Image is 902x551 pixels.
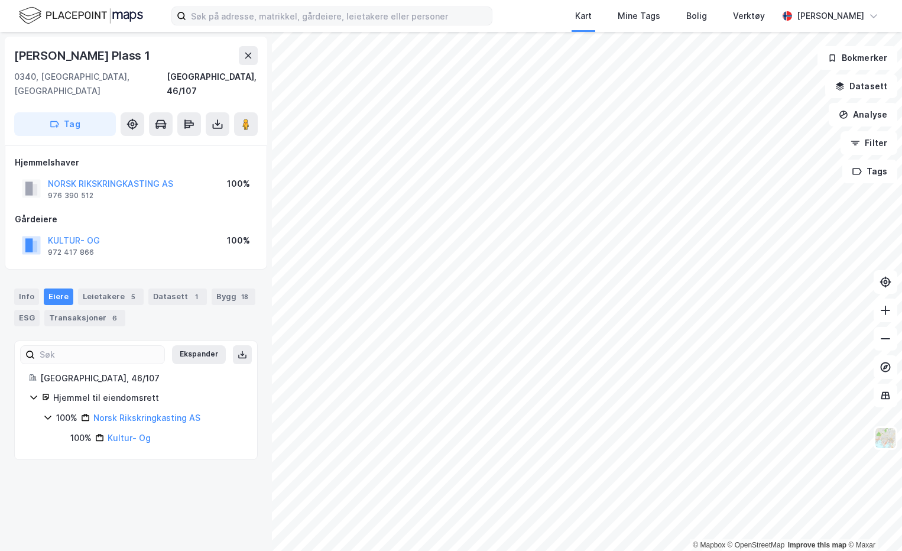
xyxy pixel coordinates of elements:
[190,291,202,303] div: 1
[186,7,492,25] input: Søk på adresse, matrikkel, gårdeiere, leietakere eller personer
[35,346,164,364] input: Søk
[127,291,139,303] div: 5
[109,312,121,324] div: 6
[15,155,257,170] div: Hjemmelshaver
[167,70,258,98] div: [GEOGRAPHIC_DATA], 46/107
[108,433,151,443] a: Kultur- Og
[825,74,897,98] button: Datasett
[56,411,77,425] div: 100%
[797,9,864,23] div: [PERSON_NAME]
[829,103,897,127] button: Analyse
[44,310,125,326] div: Transaksjoner
[14,310,40,326] div: ESG
[93,413,200,423] a: Norsk Rikskringkasting AS
[14,70,167,98] div: 0340, [GEOGRAPHIC_DATA], [GEOGRAPHIC_DATA]
[618,9,660,23] div: Mine Tags
[817,46,897,70] button: Bokmerker
[148,289,207,305] div: Datasett
[227,177,250,191] div: 100%
[874,427,897,449] img: Z
[172,345,226,364] button: Ekspander
[78,289,144,305] div: Leietakere
[841,131,897,155] button: Filter
[48,248,94,257] div: 972 417 866
[44,289,73,305] div: Eiere
[15,212,257,226] div: Gårdeiere
[14,112,116,136] button: Tag
[53,391,243,405] div: Hjemmel til eiendomsrett
[19,5,143,26] img: logo.f888ab2527a4732fd821a326f86c7f29.svg
[843,494,902,551] div: Kontrollprogram for chat
[48,191,93,200] div: 976 390 512
[575,9,592,23] div: Kart
[693,541,725,549] a: Mapbox
[40,371,243,385] div: [GEOGRAPHIC_DATA], 46/107
[14,289,39,305] div: Info
[788,541,846,549] a: Improve this map
[842,160,897,183] button: Tags
[70,431,92,445] div: 100%
[14,46,153,65] div: [PERSON_NAME] Plass 1
[843,494,902,551] iframe: Chat Widget
[239,291,251,303] div: 18
[686,9,707,23] div: Bolig
[728,541,785,549] a: OpenStreetMap
[227,234,250,248] div: 100%
[212,289,255,305] div: Bygg
[733,9,765,23] div: Verktøy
